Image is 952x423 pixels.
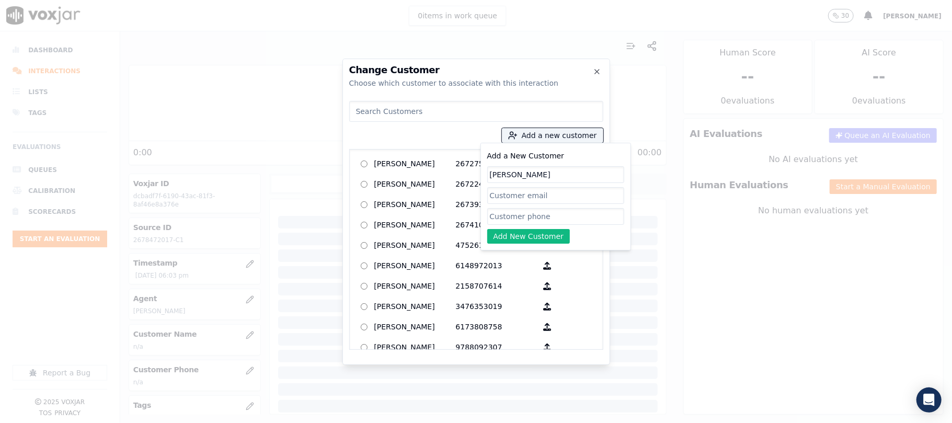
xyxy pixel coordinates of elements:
[349,65,603,75] h2: Change Customer
[374,258,456,274] p: [PERSON_NAME]
[502,128,603,143] button: Add a new customer
[456,258,537,274] p: 6148972013
[361,324,368,330] input: [PERSON_NAME] 6173808758
[537,299,558,315] button: [PERSON_NAME] 3476353019
[456,237,537,254] p: 4752610421
[456,339,537,356] p: 9788092307
[374,176,456,192] p: [PERSON_NAME]
[374,278,456,294] p: [PERSON_NAME]
[537,319,558,335] button: [PERSON_NAME] 6173808758
[349,78,603,88] div: Choose which customer to associate with this interaction
[374,319,456,335] p: [PERSON_NAME]
[361,283,368,290] input: [PERSON_NAME] 2158707614
[456,176,537,192] p: 2672240075
[456,217,537,233] p: 2674106790
[487,187,624,204] input: Customer email
[374,197,456,213] p: [PERSON_NAME]
[374,217,456,233] p: [PERSON_NAME]
[361,222,368,228] input: [PERSON_NAME] 2674106790
[361,303,368,310] input: [PERSON_NAME] 3476353019
[456,197,537,213] p: 2673930377
[456,156,537,172] p: 2672759887_2674997479
[361,242,368,249] input: [PERSON_NAME] 4752610421
[456,278,537,294] p: 2158707614
[361,201,368,208] input: [PERSON_NAME] 2673930377
[374,156,456,172] p: [PERSON_NAME]
[537,258,558,274] button: [PERSON_NAME] 6148972013
[361,262,368,269] input: [PERSON_NAME] 6148972013
[487,229,570,244] button: Add New Customer
[361,344,368,351] input: [PERSON_NAME] 9788092307
[349,101,603,122] input: Search Customers
[361,161,368,167] input: [PERSON_NAME] 2672759887_2674997479
[537,339,558,356] button: [PERSON_NAME] 9788092307
[916,387,942,413] div: Open Intercom Messenger
[361,181,368,188] input: [PERSON_NAME] 2672240075
[456,299,537,315] p: 3476353019
[374,299,456,315] p: [PERSON_NAME]
[374,237,456,254] p: [PERSON_NAME]
[487,166,624,183] input: Customer name
[537,278,558,294] button: [PERSON_NAME] 2158707614
[456,319,537,335] p: 6173808758
[374,339,456,356] p: [PERSON_NAME]
[487,208,624,225] input: Customer phone
[487,152,565,160] label: Add a New Customer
